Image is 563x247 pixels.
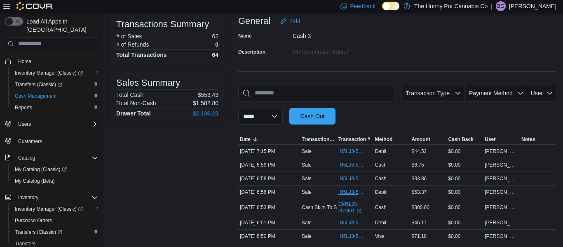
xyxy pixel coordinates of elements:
[116,52,167,58] h4: Total Transactions
[12,68,86,78] a: Inventory Manager (Classic)
[15,81,62,88] span: Transfers (Classic)
[8,79,101,90] a: Transfers (Classic)
[375,162,387,168] span: Cash
[412,136,430,143] span: Amount
[12,80,98,89] span: Transfers (Classic)
[373,134,410,144] button: Method
[238,174,300,183] div: [DATE] 6:58 PM
[483,134,520,144] button: User
[302,219,312,226] p: Sale
[485,136,496,143] span: User
[15,206,83,212] span: Inventory Manager (Classic)
[12,216,56,226] a: Purchase Orders
[375,204,387,211] span: Cash
[485,189,518,195] span: [PERSON_NAME]
[412,204,429,211] span: $300.00
[338,160,372,170] button: IN5LJ3-5764002
[12,176,58,186] a: My Catalog (Beta)
[338,218,372,228] button: IN5LJ3-5763934
[116,19,209,29] h3: Transactions Summary
[116,78,180,88] h3: Sales Summary
[277,13,303,29] button: Edit
[8,164,101,175] a: My Catalog (Classic)
[485,162,518,168] span: [PERSON_NAME]
[485,233,518,240] span: [PERSON_NAME]
[16,2,53,10] img: Cova
[485,219,518,226] span: [PERSON_NAME]
[238,202,300,212] div: [DATE] 6:53 PM
[302,189,312,195] p: Sale
[382,2,399,10] input: Dark Mode
[497,1,504,11] span: BG
[12,204,98,214] span: Inventory Manager (Classic)
[8,226,101,238] a: Transfers (Classic)
[302,162,312,168] p: Sale
[491,1,493,11] p: |
[12,80,66,89] a: Transfers (Classic)
[193,110,218,117] h4: $2,136.23
[2,55,101,67] button: Home
[12,165,70,174] a: My Catalog (Classic)
[15,56,98,66] span: Home
[338,136,370,143] span: Transaction #
[18,121,31,127] span: Users
[446,134,483,144] button: Cash Back
[382,10,382,11] span: Dark Mode
[15,119,98,129] span: Users
[15,229,62,235] span: Transfers (Classic)
[212,33,218,40] p: 62
[193,100,218,106] p: $1,582.80
[338,175,364,182] span: IN5LJ3-5763989
[446,231,483,241] div: $0.00
[197,92,218,98] p: $553.43
[240,136,251,143] span: Date
[12,91,98,101] span: Cash Management
[375,148,387,155] span: Debit
[338,201,372,214] a: CM5LJ3-261461External link
[238,85,394,101] input: This is a search bar. As you type, the results lower in the page will automatically filter.
[8,67,101,79] a: Inventory Manager (Classic)
[414,1,488,11] p: The Hunny Pot Cannabis Co
[15,104,32,111] span: Reports
[116,92,143,98] h6: Total Cash
[8,203,101,215] a: Inventory Manager (Classic)
[15,93,56,99] span: Cash Management
[302,204,344,211] p: Cash Skim To Safe
[446,174,483,183] div: $0.00
[15,240,35,247] span: Transfers
[2,135,101,147] button: Customers
[238,218,300,228] div: [DATE] 6:51 PM
[338,162,364,168] span: IN5LJ3-5764002
[293,29,403,39] div: Cash 3
[12,165,98,174] span: My Catalog (Classic)
[15,70,83,76] span: Inventory Manager (Classic)
[212,52,218,58] h4: 64
[520,134,556,144] button: Notes
[401,85,464,101] button: Transaction Type
[2,192,101,203] button: Inventory
[289,108,335,125] button: Cash Out
[2,152,101,164] button: Catalog
[18,58,31,65] span: Home
[300,134,337,144] button: Transaction Type
[15,56,35,66] a: Home
[302,148,312,155] p: Sale
[12,68,98,78] span: Inventory Manager (Classic)
[15,119,34,129] button: Users
[338,233,364,240] span: IN5LJ3-5763922
[238,231,300,241] div: [DATE] 6:50 PM
[412,162,424,168] span: $6.75
[15,153,98,163] span: Catalog
[15,178,55,184] span: My Catalog (Beta)
[18,194,38,201] span: Inventory
[238,146,300,156] div: [DATE] 7:15 PM
[375,233,385,240] span: Visa
[238,16,270,26] h3: General
[446,160,483,170] div: $0.00
[290,17,300,25] span: Edit
[521,136,535,143] span: Notes
[2,118,101,130] button: Users
[412,148,427,155] span: $44.52
[300,112,324,120] span: Cash Out
[18,138,42,145] span: Customers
